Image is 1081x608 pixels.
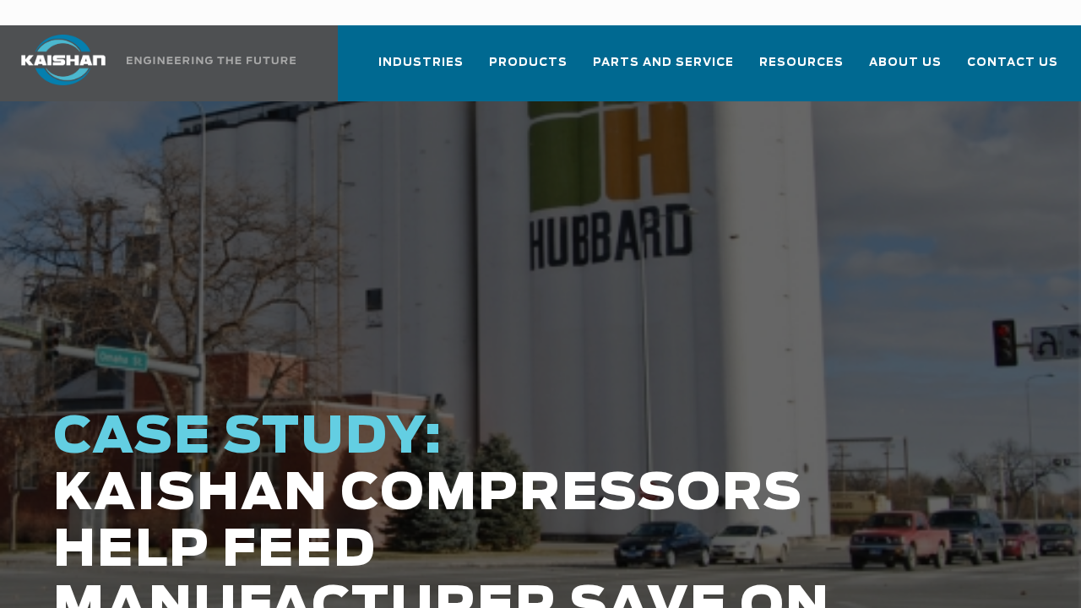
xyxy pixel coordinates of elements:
[127,57,296,64] img: Engineering the future
[869,53,942,73] span: About Us
[53,412,443,463] span: CASE STUDY:
[489,53,568,73] span: Products
[967,53,1058,73] span: Contact Us
[489,41,568,98] a: Products
[759,41,844,98] a: Resources
[759,53,844,73] span: Resources
[593,53,734,73] span: Parts and Service
[378,41,464,98] a: Industries
[869,41,942,98] a: About Us
[593,41,734,98] a: Parts and Service
[378,53,464,73] span: Industries
[967,41,1058,98] a: Contact Us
